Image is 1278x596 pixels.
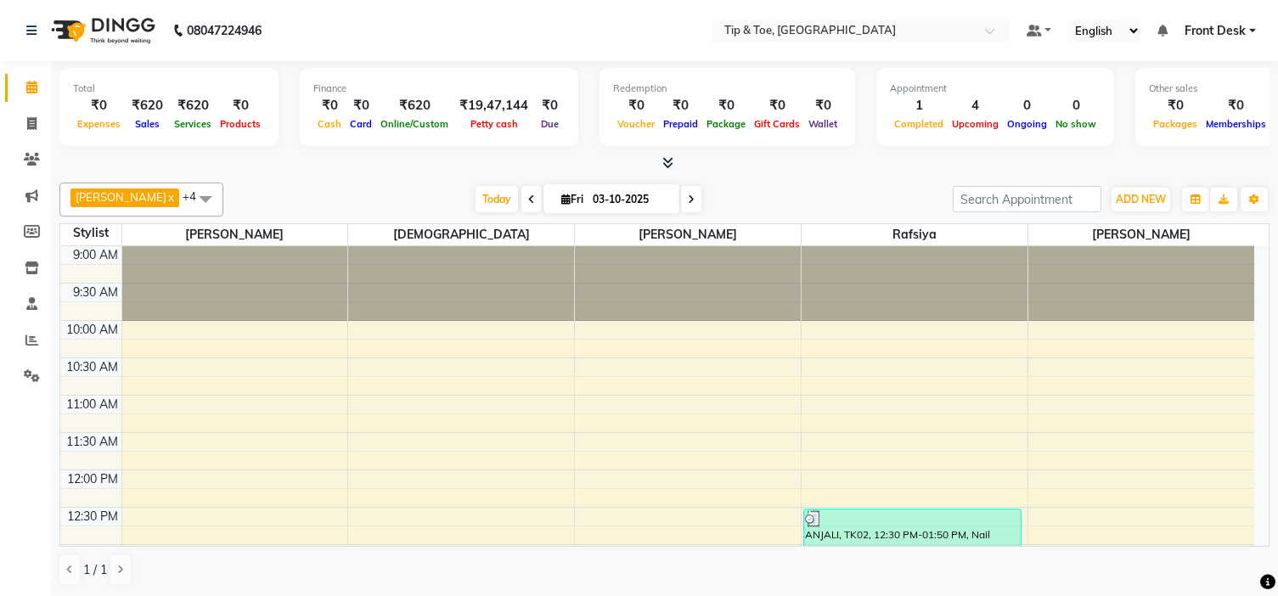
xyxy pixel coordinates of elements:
span: Ongoing [1003,118,1051,130]
div: ₹0 [613,96,659,115]
span: No show [1051,118,1101,130]
span: Front Desk [1185,22,1246,40]
button: ADD NEW [1112,188,1170,211]
span: [PERSON_NAME] [122,224,348,245]
div: 0 [1003,96,1051,115]
div: 12:30 PM [64,508,121,526]
div: Stylist [60,224,121,242]
div: ₹620 [125,96,170,115]
a: x [166,190,174,204]
span: [PERSON_NAME] [76,190,166,204]
span: +4 [183,189,209,203]
div: 1 [890,96,948,115]
div: ₹620 [376,96,453,115]
input: 2025-10-03 [588,187,673,212]
span: Cash [313,118,346,130]
div: 1:00 PM [70,545,121,563]
span: Gift Cards [750,118,804,130]
span: ADD NEW [1116,193,1166,205]
div: 11:30 AM [63,433,121,451]
div: 10:30 AM [63,358,121,376]
span: [PERSON_NAME] [1028,224,1254,245]
div: ₹0 [73,96,125,115]
div: ₹0 [1149,96,1202,115]
div: 0 [1051,96,1101,115]
div: 11:00 AM [63,396,121,413]
div: ₹0 [313,96,346,115]
span: Voucher [613,118,659,130]
input: Search Appointment [953,186,1101,212]
div: ₹0 [750,96,804,115]
div: 10:00 AM [63,321,121,339]
div: 9:30 AM [70,284,121,301]
span: 1 / 1 [83,561,107,579]
span: Card [346,118,376,130]
span: Fri [557,193,588,205]
img: logo [43,7,160,54]
div: ₹620 [170,96,216,115]
span: Products [216,118,265,130]
span: Due [537,118,563,130]
span: [DEMOGRAPHIC_DATA] [348,224,574,245]
div: Redemption [613,82,842,96]
div: Total [73,82,265,96]
span: Package [702,118,750,130]
div: ₹0 [1202,96,1270,115]
span: Sales [131,118,164,130]
span: Services [170,118,216,130]
span: Packages [1149,118,1202,130]
span: Prepaid [659,118,702,130]
div: ₹0 [216,96,265,115]
div: ₹0 [535,96,565,115]
span: [PERSON_NAME] [575,224,801,245]
div: Appointment [890,82,1101,96]
span: Memberships [1202,118,1270,130]
span: Completed [890,118,948,130]
div: ₹0 [702,96,750,115]
div: 9:00 AM [70,246,121,264]
div: ₹19,47,144 [453,96,535,115]
div: 4 [948,96,1003,115]
span: Today [476,186,518,212]
span: Upcoming [948,118,1003,130]
span: Wallet [804,118,842,130]
div: Finance [313,82,565,96]
div: ₹0 [346,96,376,115]
div: 12:00 PM [64,470,121,488]
span: Expenses [73,118,125,130]
div: ₹0 [804,96,842,115]
b: 08047224946 [187,7,262,54]
div: ₹0 [659,96,702,115]
span: Online/Custom [376,118,453,130]
span: Petty cash [466,118,522,130]
span: Rafsiya [802,224,1027,245]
